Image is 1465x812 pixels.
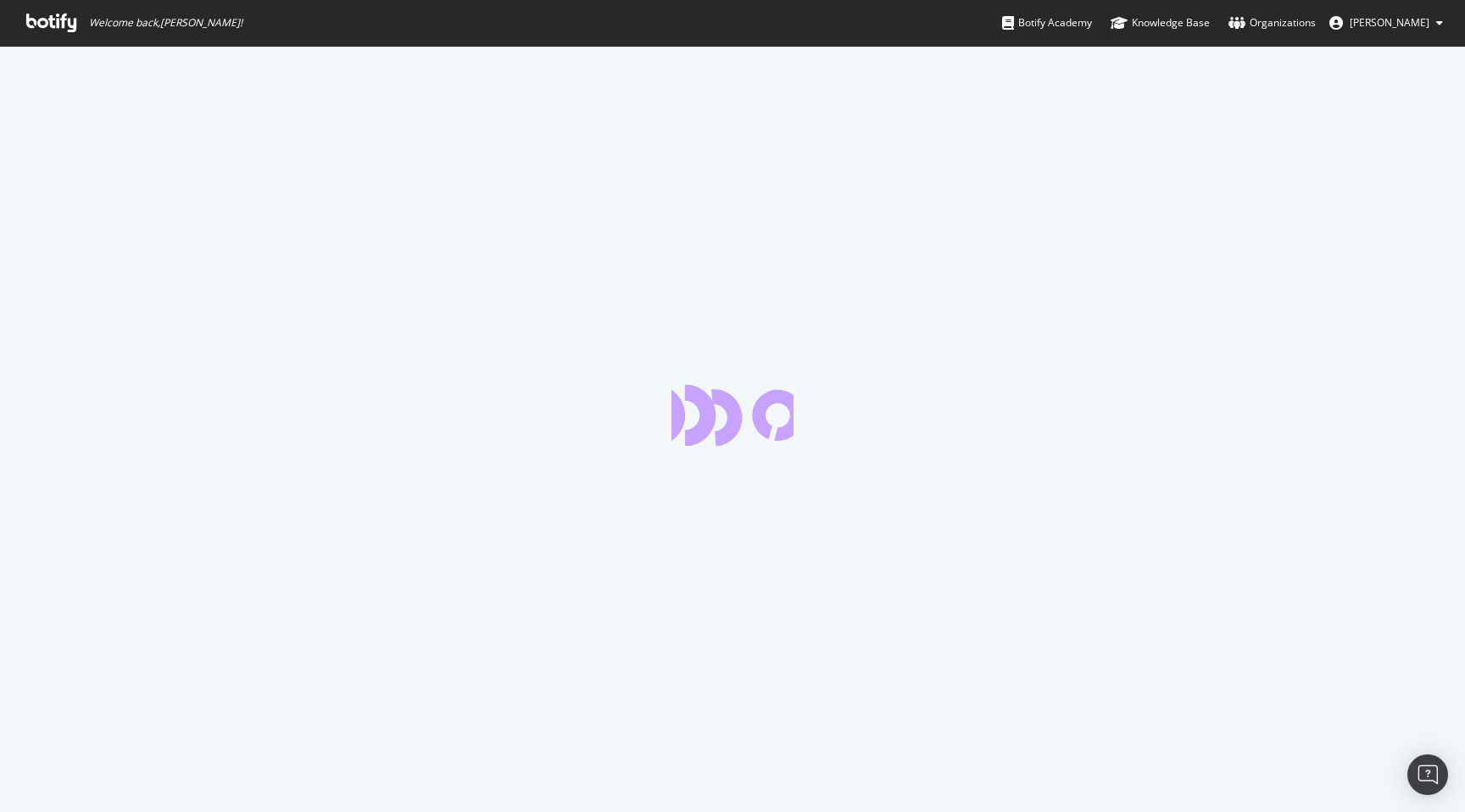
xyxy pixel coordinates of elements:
[1111,14,1210,31] div: Knowledge Base
[1228,14,1316,31] div: Organizations
[1407,754,1448,795] div: Open Intercom Messenger
[89,16,242,30] span: Welcome back, [PERSON_NAME] !
[671,385,794,446] div: animation
[1002,14,1092,31] div: Botify Academy
[1316,9,1457,36] button: [PERSON_NAME]
[1350,15,1429,30] span: Akash Dubey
